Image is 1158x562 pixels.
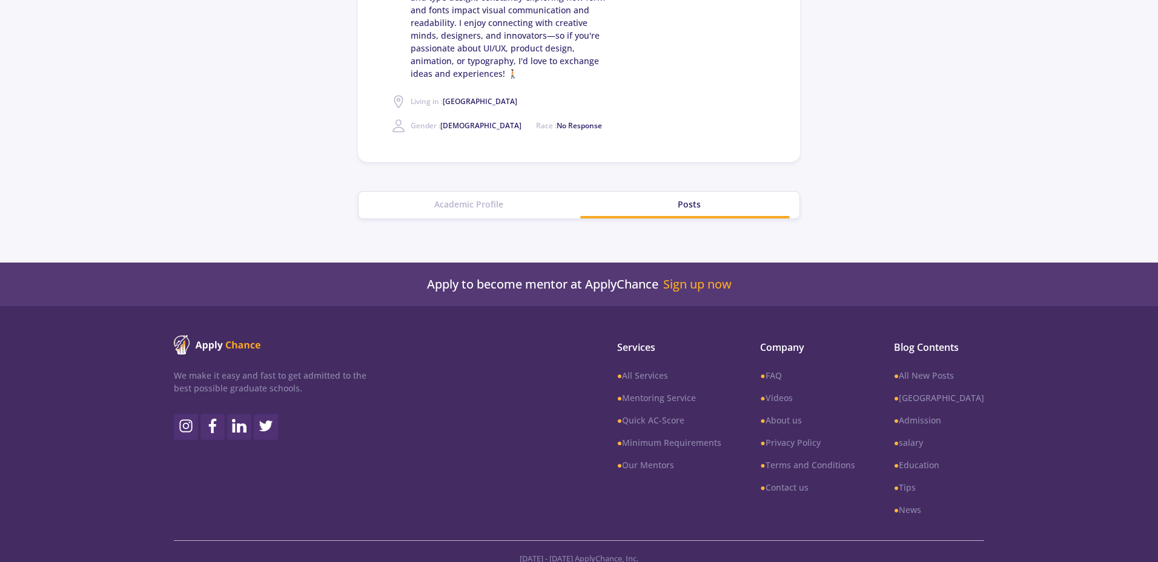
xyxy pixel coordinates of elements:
[617,437,622,448] b: ●
[443,96,517,106] span: [GEOGRAPHIC_DATA]
[894,391,984,404] a: ●[GEOGRAPHIC_DATA]
[894,370,899,381] b: ●
[440,120,521,131] span: [DEMOGRAPHIC_DATA]
[760,482,765,493] b: ●
[760,369,855,382] a: ●FAQ
[536,120,602,131] span: Race :
[760,392,765,404] b: ●
[411,96,517,106] span: Living in :
[557,120,602,131] span: No Response
[174,369,366,394] p: We make it easy and fast to get admitted to the best possible graduate schools.
[894,503,984,516] a: ●News
[617,414,721,426] a: ●Quick AC-Score
[894,459,899,471] b: ●
[894,504,899,515] b: ●
[760,459,855,471] a: ●Terms and Conditions
[760,391,855,404] a: ●Videos
[894,481,984,494] a: ●Tips
[617,370,622,381] b: ●
[760,414,855,426] a: ●About us
[894,437,899,448] b: ●
[617,340,721,355] span: Services
[617,392,622,404] b: ●
[760,481,855,494] a: ●Contact us
[617,369,721,382] a: ●All Services
[760,370,765,381] b: ●
[663,277,732,292] a: Sign up now
[894,392,899,404] b: ●
[760,437,765,448] b: ●
[760,340,855,355] span: Company
[174,335,261,355] img: ApplyChance logo
[760,459,765,471] b: ●
[894,369,984,382] a: ●All New Posts
[894,436,984,449] a: ●salary
[894,414,899,426] b: ●
[617,459,622,471] b: ●
[894,414,984,426] a: ●Admission
[617,459,721,471] a: ●Our Mentors
[894,340,984,355] span: Blog Contents
[359,198,579,211] div: Academic Profile
[894,482,899,493] b: ●
[894,459,984,471] a: ●Education
[760,436,855,449] a: ●Privacy Policy
[760,414,765,426] b: ●
[617,414,622,426] b: ●
[617,436,721,449] a: ●Minimum Requirements
[617,391,721,404] a: ●Mentoring Service
[579,198,799,211] div: Posts
[411,120,521,131] span: Gender :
